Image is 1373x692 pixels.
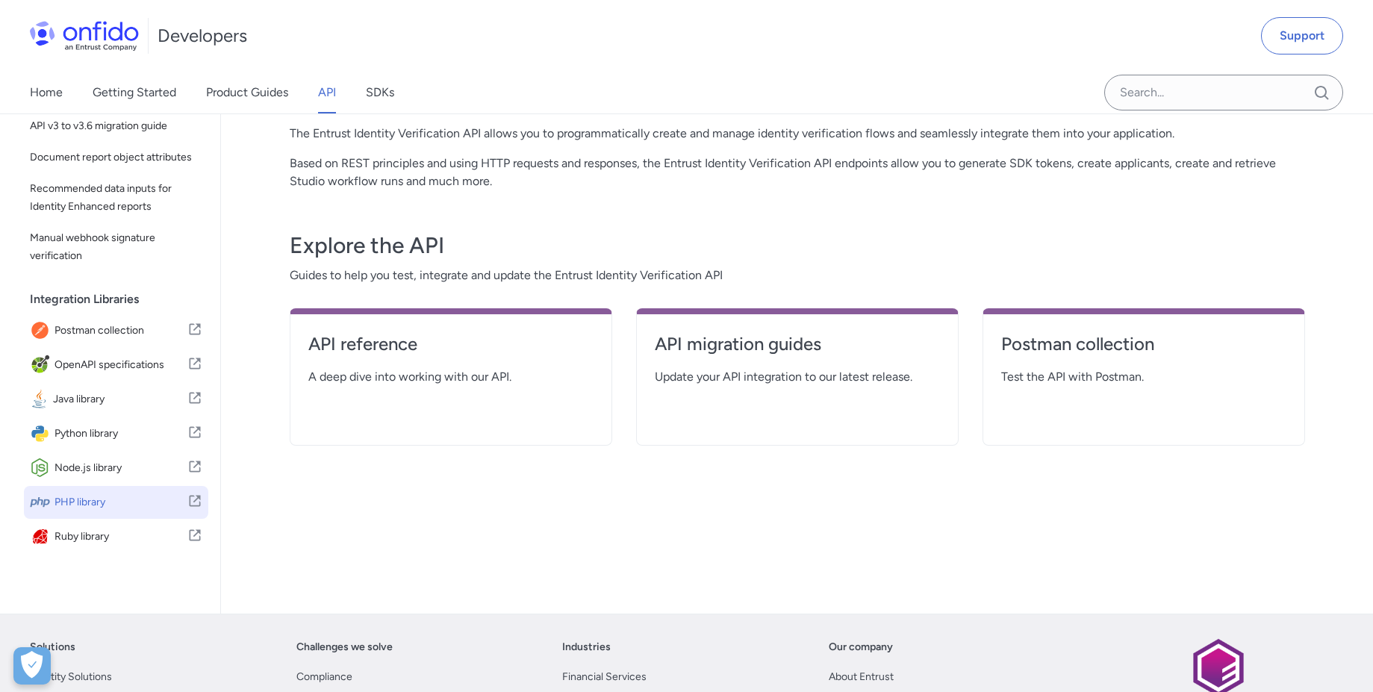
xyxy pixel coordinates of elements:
img: IconRuby library [30,526,55,547]
a: Identity Solutions [30,668,112,686]
h4: Postman collection [1001,332,1286,356]
span: Guides to help you test, integrate and update the Entrust Identity Verification API [290,266,1305,284]
a: Industries [562,638,611,656]
img: IconPython library [30,423,55,444]
span: Python library [55,423,187,444]
input: Onfido search input field [1104,75,1343,110]
span: Postman collection [55,320,187,341]
a: Recommended data inputs for Identity Enhanced reports [24,174,208,222]
a: IconOpenAPI specificationsOpenAPI specifications [24,349,208,381]
h3: Explore the API [290,231,1305,261]
img: Onfido Logo [30,21,139,51]
a: IconPython libraryPython library [24,417,208,450]
span: Update your API integration to our latest release. [655,368,940,386]
a: Manual webhook signature verification [24,223,208,271]
div: Cookie Preferences [13,647,51,685]
button: Open Preferences [13,647,51,685]
a: Financial Services [562,668,647,686]
a: Compliance [296,668,352,686]
a: About Entrust [829,668,894,686]
a: IconRuby libraryRuby library [24,520,208,553]
h4: API reference [308,332,594,356]
a: IconPHP libraryPHP library [24,486,208,519]
a: IconJava libraryJava library [24,383,208,416]
a: API migration guides [655,332,940,368]
a: Getting Started [93,72,176,113]
span: Ruby library [55,526,187,547]
span: API v3 to v3.6 migration guide [30,117,202,135]
a: Our company [829,638,893,656]
span: Manual webhook signature verification [30,229,202,265]
span: Node.js library [55,458,187,479]
a: API [318,72,336,113]
a: Postman collection [1001,332,1286,368]
img: IconNode.js library [30,458,55,479]
span: Java library [53,389,187,410]
a: Solutions [30,638,75,656]
a: Support [1261,17,1343,54]
img: IconJava library [30,389,53,410]
a: SDKs [366,72,394,113]
a: API v3 to v3.6 migration guide [24,111,208,141]
span: A deep dive into working with our API. [308,368,594,386]
h1: Developers [158,24,247,48]
img: IconPostman collection [30,320,55,341]
p: The Entrust Identity Verification API allows you to programmatically create and manage identity v... [290,125,1305,143]
span: OpenAPI specifications [55,355,187,375]
a: Product Guides [206,72,288,113]
img: IconPHP library [30,492,55,513]
a: Home [30,72,63,113]
img: IconOpenAPI specifications [30,355,55,375]
a: IconNode.js libraryNode.js library [24,452,208,484]
h4: API migration guides [655,332,940,356]
span: Document report object attributes [30,149,202,166]
p: Based on REST principles and using HTTP requests and responses, the Entrust Identity Verification... [290,155,1305,190]
span: PHP library [55,492,187,513]
a: API reference [308,332,594,368]
div: Integration Libraries [30,284,214,314]
span: Recommended data inputs for Identity Enhanced reports [30,180,202,216]
a: IconPostman collectionPostman collection [24,314,208,347]
a: Document report object attributes [24,143,208,172]
span: Test the API with Postman. [1001,368,1286,386]
a: Challenges we solve [296,638,393,656]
